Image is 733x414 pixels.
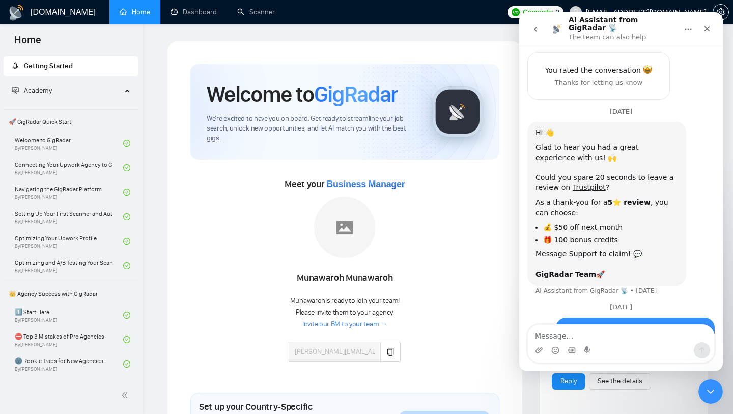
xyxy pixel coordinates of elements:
a: searchScanner [237,8,275,16]
span: check-circle [123,360,130,368]
iframe: Intercom live chat [698,379,723,404]
a: setting [713,8,729,16]
span: 👑 Agency Success with GigRadar [5,283,137,304]
button: setting [713,4,729,20]
a: See the details [598,376,642,387]
span: check-circle [123,213,130,220]
iframe: Intercom live chat [519,12,723,371]
button: Emoji picker [32,334,40,342]
a: ⛔ Top 3 Mistakes of Pro AgenciesBy[PERSON_NAME] [15,328,123,351]
span: 🚀 GigRadar Quick Start [5,112,137,132]
img: gigradar-logo.png [432,86,483,137]
span: Getting Started [24,62,73,70]
span: rocket [12,62,19,69]
textarea: Message… [9,313,195,330]
span: check-circle [123,189,130,196]
div: Munawaroh Munawaroh [289,270,401,287]
span: fund-projection-screen [12,87,19,94]
a: dashboardDashboard [171,8,217,16]
span: double-left [121,390,131,400]
button: Start recording [65,334,73,342]
span: GigRadar [314,81,398,108]
a: homeHome [120,8,150,16]
span: Home [6,33,49,54]
a: Welcome to GigRadarBy[PERSON_NAME] [15,132,123,154]
span: check-circle [123,312,130,319]
a: 🌚 Rookie Traps for New AgenciesBy[PERSON_NAME] [15,353,123,375]
button: Reply [552,373,585,390]
span: 0 [555,7,559,18]
span: We're excited to have you on board. Get ready to streamline your job search, unlock new opportuni... [207,114,416,143]
span: check-circle [123,140,130,147]
a: Reply [560,376,577,387]
button: See the details [589,373,651,390]
span: check-circle [123,238,130,245]
li: Getting Started [4,56,138,76]
span: Please invite them to your agency. [296,308,394,317]
a: 1️⃣ Start HereBy[PERSON_NAME] [15,304,123,326]
img: upwork-logo.png [512,8,520,16]
h1: Welcome to [207,81,398,108]
span: check-circle [123,336,130,343]
img: placeholder.png [314,197,375,258]
span: setting [713,8,728,16]
span: Academy [12,86,52,95]
a: Optimizing Your Upwork ProfileBy[PERSON_NAME] [15,230,123,252]
a: Invite our BM to your team → [302,320,387,329]
a: Connecting Your Upwork Agency to GigRadarBy[PERSON_NAME] [15,157,123,179]
img: logo [8,5,24,21]
span: Connects: [523,7,553,18]
span: Business Manager [326,179,405,189]
a: Navigating the GigRadar PlatformBy[PERSON_NAME] [15,181,123,203]
button: Gif picker [48,334,57,342]
a: Setting Up Your First Scanner and Auto-BidderBy[PERSON_NAME] [15,205,123,228]
button: Upload attachment [16,334,24,342]
span: Meet your [285,178,405,190]
span: check-circle [123,164,130,171]
button: Send a message… [175,330,191,346]
span: copy [386,348,394,356]
span: user [572,9,579,16]
span: Munawaroh is ready to join your team! [290,296,400,305]
span: Academy [24,86,52,95]
span: check-circle [123,262,130,269]
button: copy [380,342,401,362]
a: Optimizing and A/B Testing Your Scanner for Better ResultsBy[PERSON_NAME] [15,254,123,277]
